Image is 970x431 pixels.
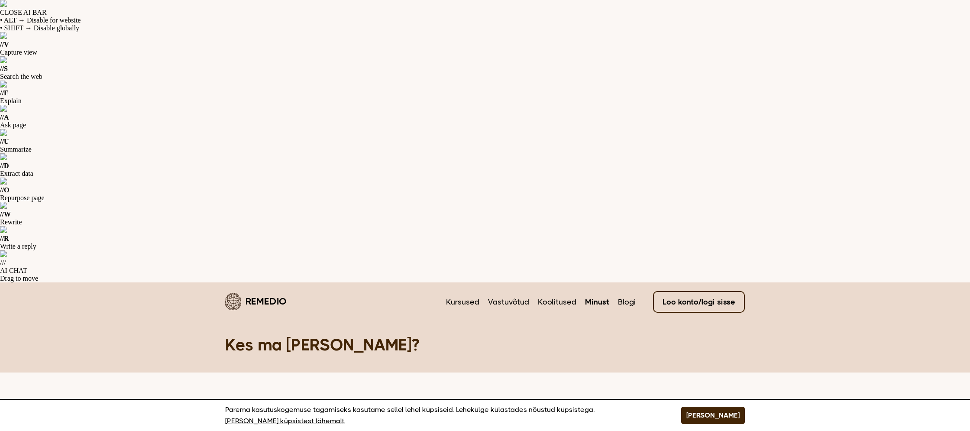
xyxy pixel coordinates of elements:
[653,291,745,313] a: Loo konto/logi sisse
[225,404,660,427] p: Parema kasutuskogemuse tagamiseks kasutame sellel lehel küpsiseid. Lehekülge külastades nõustud k...
[225,415,345,427] a: [PERSON_NAME] küpsistest lähemalt.
[225,293,241,310] img: Remedio logo
[618,296,636,308] a: Blogi
[225,291,287,311] a: Remedio
[585,296,609,308] a: Minust
[681,407,745,424] button: [PERSON_NAME]
[446,296,479,308] a: Kursused
[538,296,576,308] a: Koolitused
[225,334,745,355] h1: Kes ma [PERSON_NAME]?
[488,296,529,308] a: Vastuvõtud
